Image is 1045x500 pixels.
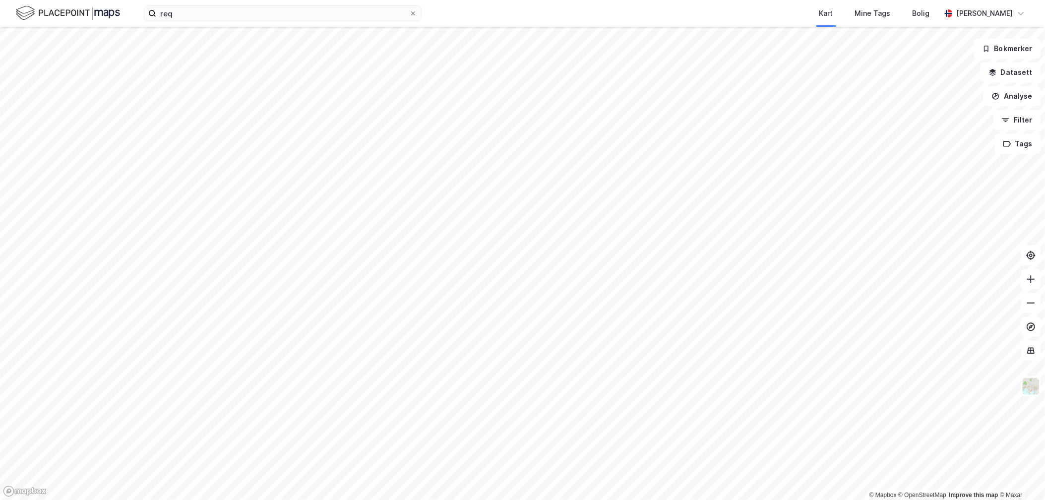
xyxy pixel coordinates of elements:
div: Kontrollprogram for chat [995,452,1045,500]
button: Tags [995,134,1041,154]
input: Søk på adresse, matrikkel, gårdeiere, leietakere eller personer [156,6,409,21]
a: Mapbox homepage [3,486,47,497]
img: Z [1022,377,1041,396]
button: Datasett [981,62,1041,82]
button: Filter [993,110,1041,130]
iframe: Chat Widget [995,452,1045,500]
a: Mapbox [869,492,897,499]
button: Bokmerker [974,39,1041,59]
a: Improve this map [949,492,998,499]
button: Analyse [984,86,1041,106]
div: Bolig [913,7,930,19]
a: OpenStreetMap [899,492,947,499]
img: logo.f888ab2527a4732fd821a326f86c7f29.svg [16,4,120,22]
div: Kart [819,7,833,19]
div: [PERSON_NAME] [957,7,1013,19]
div: Mine Tags [855,7,891,19]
